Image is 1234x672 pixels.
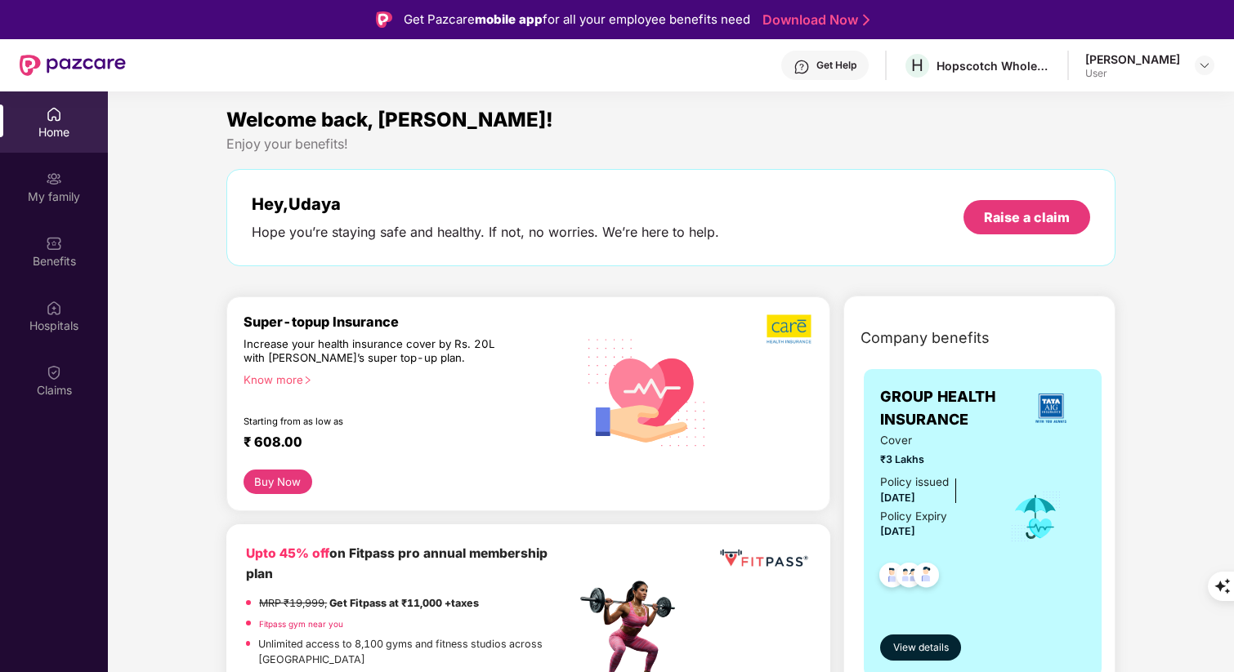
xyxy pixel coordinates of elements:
img: svg+xml;base64,PHN2ZyBpZD0iRHJvcGRvd24tMzJ4MzIiIHhtbG5zPSJodHRwOi8vd3d3LnczLm9yZy8yMDAwL3N2ZyIgd2... [1198,59,1211,72]
img: fppp.png [717,544,811,573]
img: svg+xml;base64,PHN2ZyB4bWxucz0iaHR0cDovL3d3dy53My5vcmcvMjAwMC9zdmciIHdpZHRoPSI0OC45MTUiIGhlaWdodD... [889,558,929,598]
span: [DATE] [880,525,915,537]
div: Increase your health insurance cover by Rs. 20L with [PERSON_NAME]’s super top-up plan. [244,337,505,366]
span: [DATE] [880,492,915,504]
span: View details [893,640,949,656]
img: svg+xml;base64,PHN2ZyB4bWxucz0iaHR0cDovL3d3dy53My5vcmcvMjAwMC9zdmciIHdpZHRoPSI0OC45NDMiIGhlaWdodD... [906,558,946,598]
div: Super-topup Insurance [244,314,576,330]
span: Company benefits [861,327,990,349]
img: svg+xml;base64,PHN2ZyB3aWR0aD0iMjAiIGhlaWdodD0iMjAiIHZpZXdCb3g9IjAgMCAyMCAyMCIgZmlsbD0ibm9uZSIgeG... [46,171,62,187]
img: b5dec4f62d2307b9de63beb79f102df3.png [767,314,813,345]
p: Unlimited access to 8,100 gyms and fitness studios across [GEOGRAPHIC_DATA] [258,636,575,668]
div: [PERSON_NAME] [1085,51,1180,67]
span: H [911,56,923,75]
img: Logo [376,11,392,28]
img: svg+xml;base64,PHN2ZyBpZD0iSG9tZSIgeG1sbnM9Imh0dHA6Ly93d3cudzMub3JnLzIwMDAvc3ZnIiB3aWR0aD0iMjAiIG... [46,106,62,122]
img: svg+xml;base64,PHN2ZyBpZD0iSGVscC0zMngzMiIgeG1sbnM9Imh0dHA6Ly93d3cudzMub3JnLzIwMDAvc3ZnIiB3aWR0aD... [794,59,810,75]
div: Know more [244,373,566,385]
div: Policy issued [880,474,949,491]
strong: Get Fitpass at ₹11,000 +taxes [329,597,479,609]
div: Hey, Udaya [252,194,719,214]
img: svg+xml;base64,PHN2ZyBpZD0iSG9zcGl0YWxzIiB4bWxucz0iaHR0cDovL3d3dy53My5vcmcvMjAwMC9zdmciIHdpZHRoPS... [46,300,62,316]
span: Welcome back, [PERSON_NAME]! [226,108,553,131]
del: MRP ₹19,999, [259,597,327,609]
button: View details [880,634,961,661]
span: right [303,376,312,385]
img: New Pazcare Logo [20,55,126,76]
b: on Fitpass pro annual membership plan [246,545,548,581]
img: svg+xml;base64,PHN2ZyB4bWxucz0iaHR0cDovL3d3dy53My5vcmcvMjAwMC9zdmciIHdpZHRoPSI0OC45NDMiIGhlaWdodD... [872,558,912,598]
img: Stroke [863,11,870,29]
div: Hope you’re staying safe and healthy. If not, no worries. We’re here to help. [252,224,719,241]
div: Hopscotch Wholesale Trading Private Limited [937,58,1051,73]
div: ₹ 608.00 [244,434,560,453]
span: ₹3 Lakhs [880,452,987,468]
img: svg+xml;base64,PHN2ZyB4bWxucz0iaHR0cDovL3d3dy53My5vcmcvMjAwMC9zdmciIHhtbG5zOnhsaW5rPSJodHRwOi8vd3... [576,319,718,464]
div: Raise a claim [984,208,1070,226]
img: svg+xml;base64,PHN2ZyBpZD0iQ2xhaW0iIHhtbG5zPSJodHRwOi8vd3d3LnczLm9yZy8yMDAwL3N2ZyIgd2lkdGg9IjIwIi... [46,364,62,381]
div: User [1085,67,1180,80]
div: Get Help [816,59,856,72]
img: icon [1009,490,1062,544]
a: Fitpass gym near you [259,619,343,629]
div: Policy Expiry [880,508,947,525]
div: Get Pazcare for all your employee benefits need [404,10,750,29]
img: svg+xml;base64,PHN2ZyBpZD0iQmVuZWZpdHMiIHhtbG5zPSJodHRwOi8vd3d3LnczLm9yZy8yMDAwL3N2ZyIgd2lkdGg9Ij... [46,235,62,251]
b: Upto 45% off [246,545,329,561]
img: insurerLogo [1029,386,1073,430]
div: Enjoy your benefits! [226,136,1116,153]
div: Starting from as low as [244,416,507,427]
a: Download Now [762,11,865,29]
span: Cover [880,432,987,449]
span: GROUP HEALTH INSURANCE [880,385,1017,432]
button: Buy Now [244,470,312,494]
strong: mobile app [475,11,543,27]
